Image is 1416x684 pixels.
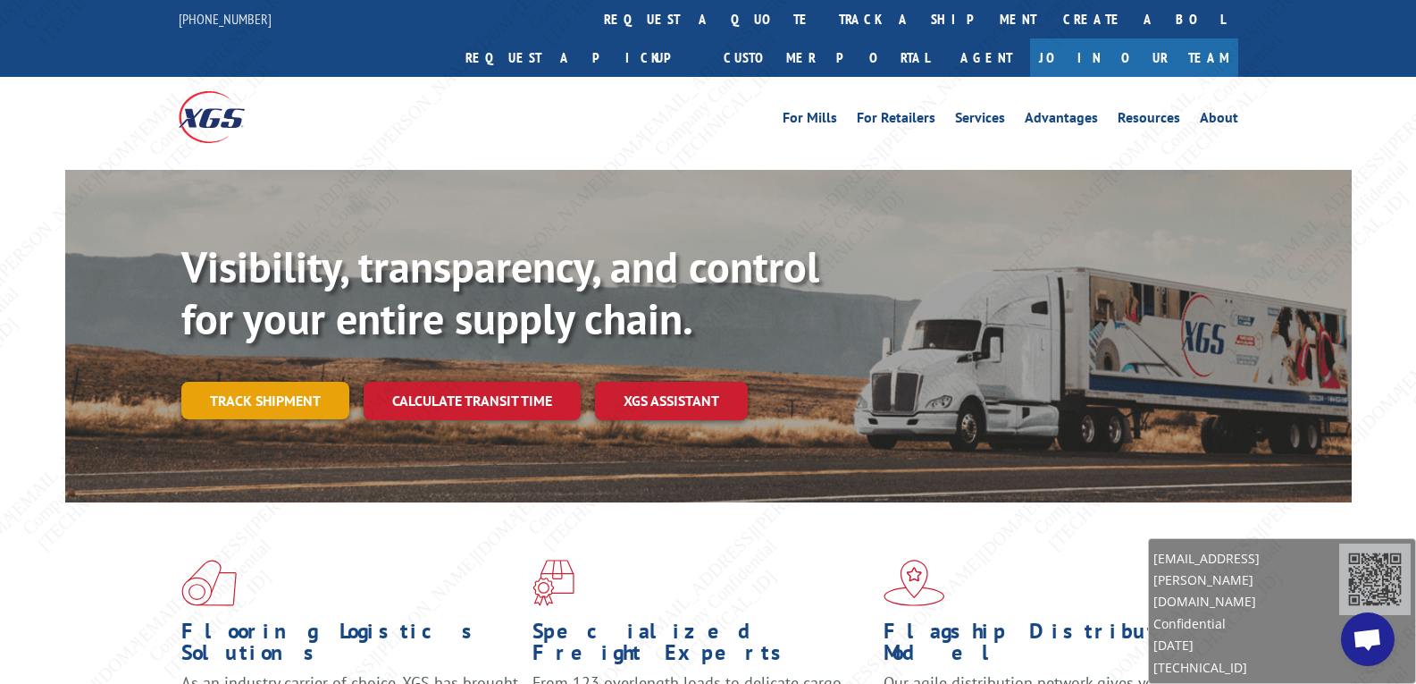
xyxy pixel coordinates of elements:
a: Calculate transit time [364,382,581,420]
span: Confidential [1153,613,1339,635]
h1: Flooring Logistics Solutions [181,621,519,672]
img: xgs-icon-flagship-distribution-model-red [884,560,945,606]
a: Advantages [1025,111,1098,131]
a: Request a pickup [452,38,710,77]
a: Customer Portal [710,38,943,77]
h1: Specialized Freight Experts [532,621,870,672]
span: [EMAIL_ADDRESS][PERSON_NAME][DOMAIN_NAME] [1153,548,1339,612]
a: About [1200,111,1238,131]
span: [TECHNICAL_ID] [1153,657,1339,679]
h1: Flagship Distribution Model [884,621,1221,672]
a: Resources [1118,111,1180,131]
span: [DATE] [1153,635,1339,656]
img: xgs-icon-total-supply-chain-intelligence-red [181,560,237,606]
a: Services [955,111,1005,131]
a: XGS ASSISTANT [595,382,748,420]
img: xgs-icon-focused-on-flooring-red [532,560,574,606]
b: Visibility, transparency, and control for your entire supply chain. [181,239,819,346]
a: Join Our Team [1030,38,1238,77]
a: [PHONE_NUMBER] [179,10,272,28]
a: For Mills [783,111,837,131]
a: Agent [943,38,1030,77]
a: Open chat [1341,612,1395,666]
a: Track shipment [181,382,349,419]
a: For Retailers [857,111,935,131]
